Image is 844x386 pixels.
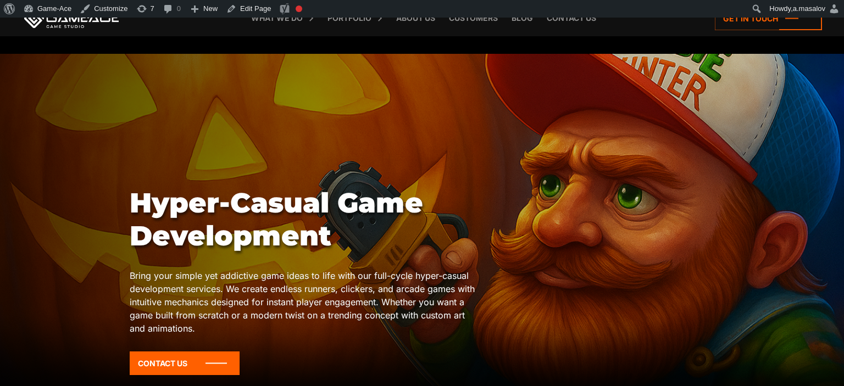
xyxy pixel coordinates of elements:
h1: Hyper-Casual Game Development [130,187,480,253]
div: Focus keyphrase not set [296,5,302,12]
span: a.masalov [793,4,825,13]
a: Contact Us [130,351,240,375]
p: Bring your simple yet addictive game ideas to life with our full-cycle hyper-casual development s... [130,269,480,335]
a: Get in touch [715,7,822,30]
